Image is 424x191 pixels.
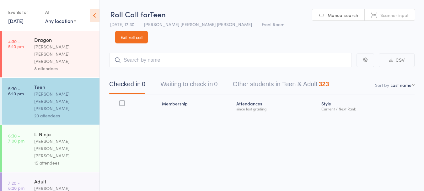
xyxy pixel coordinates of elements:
div: 0 [142,81,145,87]
time: 4:30 - 5:10 pm [8,39,24,49]
div: At [45,7,76,17]
div: Style [319,97,415,114]
button: Other students in Teen & Adult323 [233,77,329,94]
div: Last name [390,82,411,88]
a: [DATE] [8,17,24,24]
div: Adult [34,178,94,185]
div: 15 attendees [34,159,94,166]
div: since last grading [236,107,316,111]
span: [DATE] 17:30 [110,21,134,27]
div: L-Ninja [34,131,94,138]
div: 20 attendees [34,112,94,119]
span: Front Room [262,21,284,27]
label: Sort by [375,82,389,88]
div: Events for [8,7,39,17]
button: Waiting to check in0 [160,77,217,94]
span: Manual search [328,12,358,18]
a: 5:30 -6:10 pmTeen[PERSON_NAME] [PERSON_NAME] [PERSON_NAME]20 attendees [2,78,99,125]
div: 323 [319,81,329,87]
time: 5:30 - 6:10 pm [8,86,24,96]
div: Atten­dances [234,97,319,114]
a: Exit roll call [115,31,148,43]
span: Teen [150,9,166,19]
button: Checked in0 [109,77,145,94]
div: [PERSON_NAME] [PERSON_NAME] [PERSON_NAME] [34,90,94,112]
time: 6:30 - 7:00 pm [8,133,24,143]
div: Any location [45,17,76,24]
a: 6:30 -7:00 pmL-Ninja[PERSON_NAME] [PERSON_NAME] [PERSON_NAME]15 attendees [2,125,99,172]
div: Teen [34,83,94,90]
input: Search by name [109,53,352,67]
div: 8 attendees [34,65,94,72]
time: 7:20 - 8:20 pm [8,180,24,190]
button: CSV [379,53,415,67]
div: [PERSON_NAME] [PERSON_NAME] [PERSON_NAME] [34,138,94,159]
span: [PERSON_NAME] [PERSON_NAME] [PERSON_NAME] [144,21,252,27]
div: [PERSON_NAME] [PERSON_NAME] [PERSON_NAME] [34,43,94,65]
span: Roll Call for [110,9,150,19]
span: Scanner input [380,12,409,18]
div: 0 [214,81,217,87]
div: Current / Next Rank [321,107,412,111]
div: Membership [159,97,234,114]
div: Dragon [34,36,94,43]
a: 4:30 -5:10 pmDragon[PERSON_NAME] [PERSON_NAME] [PERSON_NAME]8 attendees [2,31,99,77]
